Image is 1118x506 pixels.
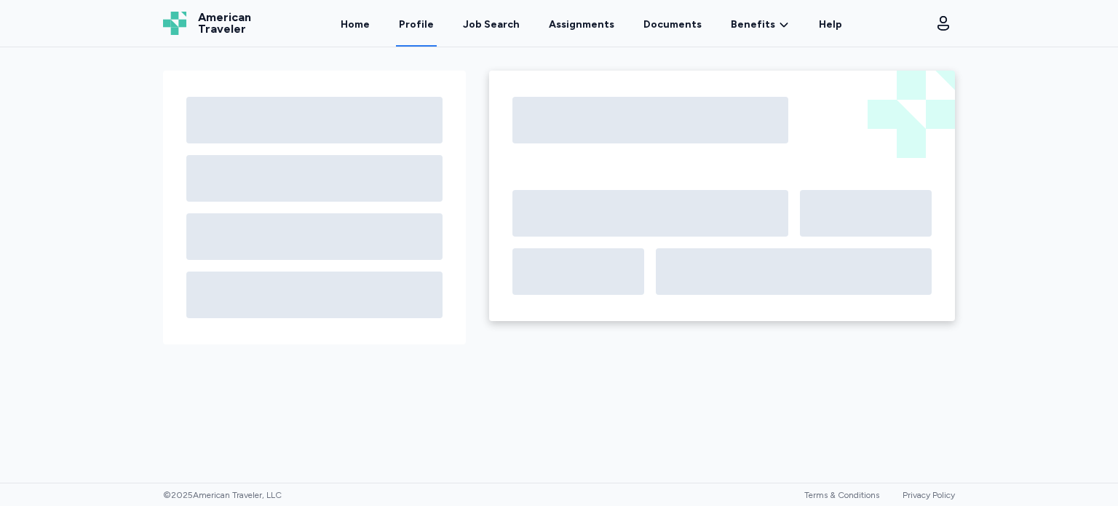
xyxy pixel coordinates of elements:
span: American Traveler [198,12,251,35]
span: © 2025 American Traveler, LLC [163,489,282,501]
img: Logo [163,12,186,35]
a: Terms & Conditions [804,490,879,500]
a: Privacy Policy [903,490,955,500]
a: Profile [396,1,437,47]
div: Job Search [463,17,520,32]
span: Benefits [731,17,775,32]
a: Benefits [731,17,790,32]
